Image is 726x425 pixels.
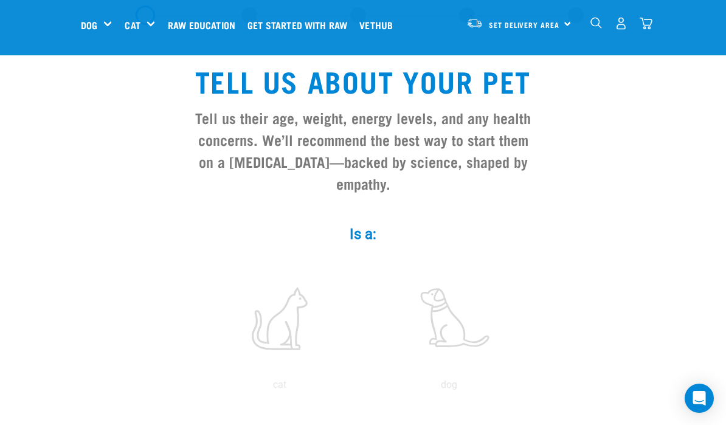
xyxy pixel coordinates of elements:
img: user.png [615,17,627,30]
a: Cat [125,18,140,32]
label: Is a: [181,223,545,245]
img: home-icon-1@2x.png [590,17,602,29]
p: cat [198,378,362,392]
p: dog [367,378,531,392]
h3: Tell us their age, weight, energy levels, and any health concerns. We’ll recommend the best way t... [190,106,536,194]
span: Set Delivery Area [489,22,559,27]
a: Raw Education [165,1,244,49]
a: Get started with Raw [244,1,356,49]
h1: Tell us about your pet [190,64,536,97]
img: home-icon@2x.png [640,17,652,30]
a: Dog [81,18,97,32]
a: Vethub [356,1,402,49]
div: Open Intercom Messenger [685,384,714,413]
img: van-moving.png [466,18,483,29]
